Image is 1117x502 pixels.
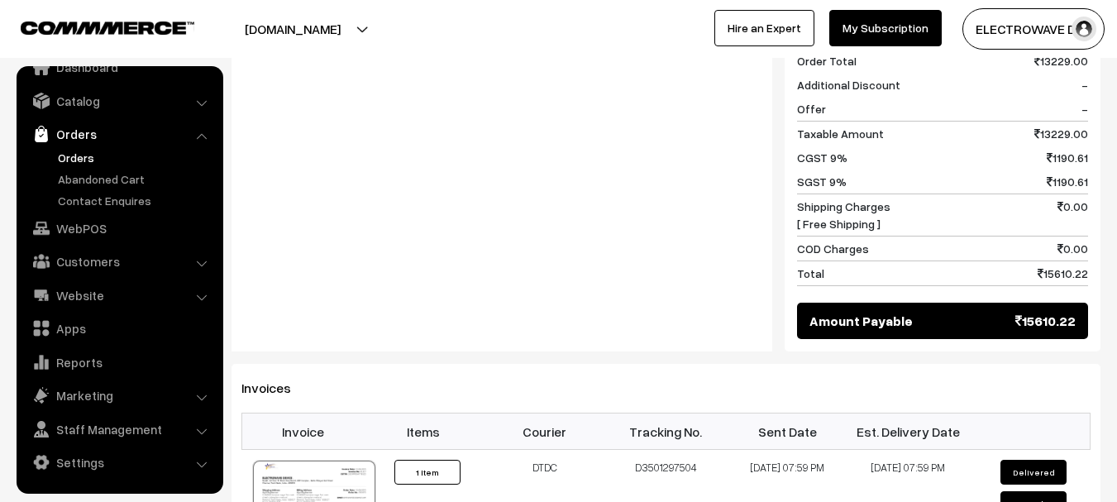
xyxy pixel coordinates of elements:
a: Marketing [21,380,217,410]
th: Tracking No. [605,414,727,450]
img: user [1072,17,1096,41]
span: CGST 9% [797,149,847,166]
span: Taxable Amount [797,125,884,142]
button: ELECTROWAVE DE… [962,8,1105,50]
a: Dashboard [21,52,217,82]
span: Order Total [797,52,857,69]
th: Items [363,414,485,450]
span: 0.00 [1057,240,1088,257]
th: Invoice [242,414,364,450]
span: Shipping Charges [ Free Shipping ] [797,198,890,232]
span: COD Charges [797,240,869,257]
span: - [1081,76,1088,93]
span: Total [797,265,824,282]
th: Courier [485,414,606,450]
span: 15610.22 [1015,311,1076,331]
a: Catalog [21,86,217,116]
span: 1190.61 [1047,173,1088,190]
span: SGST 9% [797,173,847,190]
a: My Subscription [829,10,942,46]
a: Reports [21,347,217,377]
span: Invoices [241,380,311,396]
a: Orders [21,119,217,149]
button: [DOMAIN_NAME] [187,8,399,50]
span: - [1081,100,1088,117]
span: Additional Discount [797,76,900,93]
a: Website [21,280,217,310]
button: 1 Item [394,460,461,485]
th: Est. Delivery Date [847,414,969,450]
a: Contact Enquires [54,192,217,209]
th: Sent Date [727,414,848,450]
a: WebPOS [21,213,217,243]
span: Amount Payable [809,311,913,331]
button: Delivered [1000,460,1067,485]
a: Settings [21,447,217,477]
span: Offer [797,100,826,117]
a: Orders [54,149,217,166]
span: 1190.61 [1047,149,1088,166]
a: COMMMERCE [21,17,165,36]
a: Abandoned Cart [54,170,217,188]
a: Hire an Expert [714,10,814,46]
span: 0.00 [1057,198,1088,232]
span: 13229.00 [1034,125,1088,142]
a: Staff Management [21,414,217,444]
a: Apps [21,313,217,343]
img: COMMMERCE [21,22,194,34]
span: 15610.22 [1038,265,1088,282]
span: 13229.00 [1034,52,1088,69]
a: Customers [21,246,217,276]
